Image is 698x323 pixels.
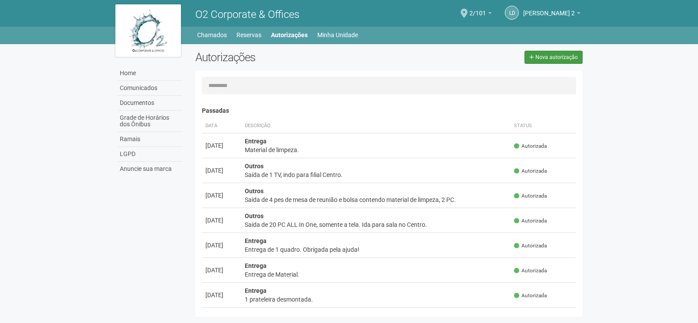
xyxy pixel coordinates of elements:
div: [DATE] [205,291,238,299]
h2: Autorizações [195,51,382,64]
span: Autorizada [514,167,547,175]
a: Nova autorização [524,51,583,64]
a: LGPD [118,147,182,162]
span: 2/101 [469,1,486,17]
div: [DATE] [205,191,238,200]
a: Ramais [118,132,182,147]
img: logo.jpg [115,4,181,57]
a: Reservas [236,29,261,41]
span: Autorizada [514,142,547,150]
div: Saída de 4 pes de mesa de reunião e bolsa contendo material de limpeza, 2 PC. [245,195,507,204]
span: Autorizada [514,217,547,225]
span: Autorizada [514,192,547,200]
span: Autorizada [514,242,547,250]
span: Nova autorização [535,54,578,60]
strong: Entrega [245,237,267,244]
div: [DATE] [205,266,238,274]
strong: Entrega [245,262,267,269]
th: Status [510,119,576,133]
div: [DATE] [205,166,238,175]
a: Anuncie sua marca [118,162,182,176]
a: Chamados [197,29,227,41]
a: Documentos [118,96,182,111]
span: O2 Corporate & Offices [195,8,299,21]
th: Descrição [241,119,511,133]
strong: Outros [245,163,264,170]
div: [DATE] [205,216,238,225]
div: Entrega de Material. [245,270,507,279]
span: Luana de Souza 2 [523,1,575,17]
strong: Entrega [245,138,267,145]
span: Autorizada [514,267,547,274]
div: Material de limpeza. [245,146,507,154]
a: 2/101 [469,11,492,18]
a: [PERSON_NAME] 2 [523,11,580,18]
div: Saída de 20 PC ALL In One, somente a tela. Ida para sala no Centro. [245,220,507,229]
a: Home [118,66,182,81]
a: Minha Unidade [317,29,358,41]
div: 1 prateleira desmontada. [245,295,507,304]
div: [DATE] [205,141,238,150]
div: Entrega de 1 quadro. Obrigada pela ajuda! [245,245,507,254]
h4: Passadas [202,108,576,114]
a: Autorizações [271,29,308,41]
span: Autorizada [514,292,547,299]
div: Saída de 1 TV, indo para filial Centro. [245,170,507,179]
a: Ld [505,6,519,20]
div: [DATE] [205,241,238,250]
strong: Outros [245,188,264,194]
a: Grade de Horários dos Ônibus [118,111,182,132]
strong: Entrega [245,287,267,294]
th: Data [202,119,241,133]
a: Comunicados [118,81,182,96]
strong: Outros [245,212,264,219]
